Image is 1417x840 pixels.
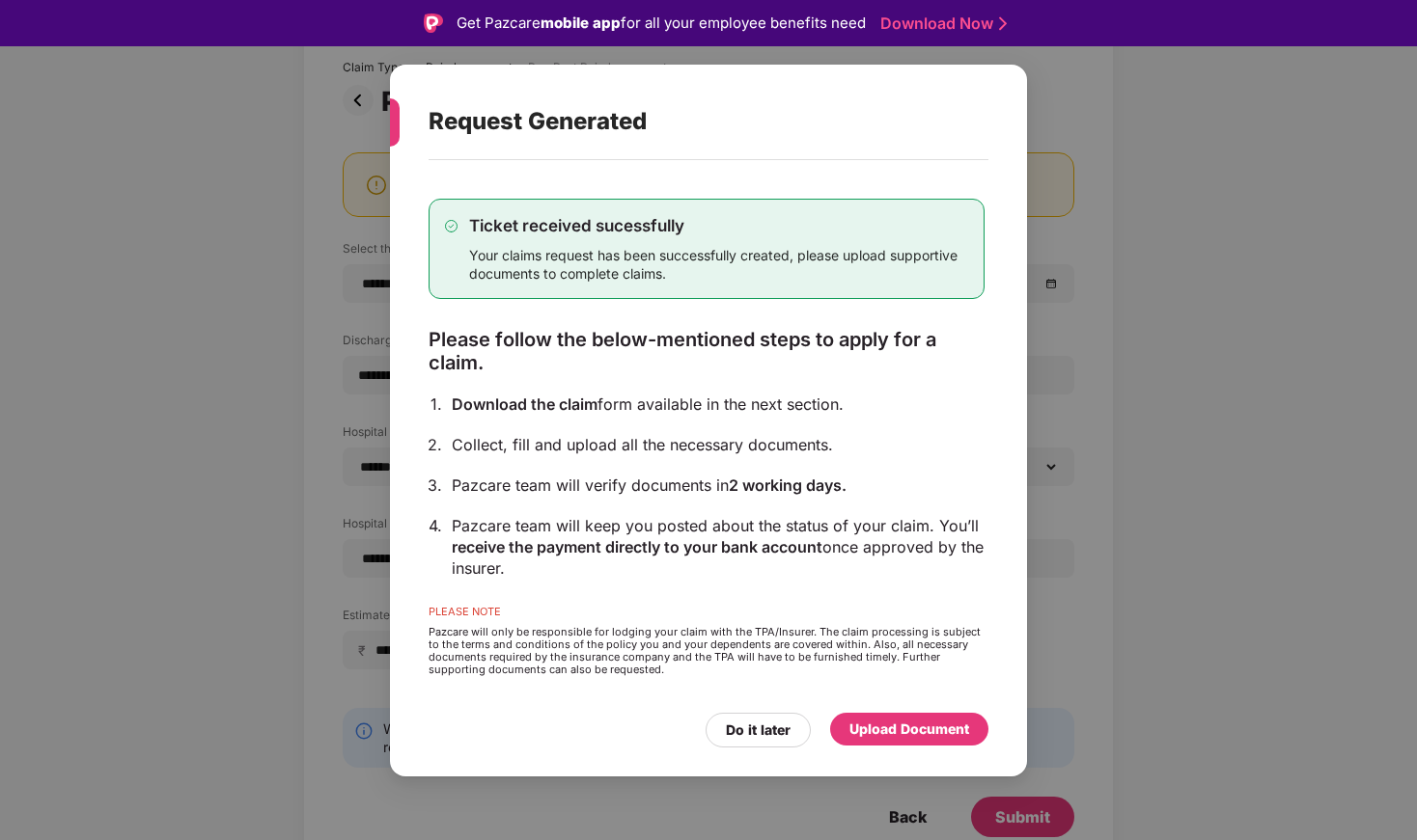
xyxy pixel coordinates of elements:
div: form available in the next section. [452,393,985,414]
div: Collect, fill and upload all the necessary documents. [452,433,985,454]
span: Download the claim [452,393,597,413]
a: Download Now [880,14,1001,34]
img: svg+xml;base64,PHN2ZyB4bWxucz0iaHR0cDovL3d3dy53My5vcmcvMjAwMC9zdmciIHdpZHRoPSIxMy4zMzMiIGhlaWdodD... [445,219,458,231]
div: Pazcare will only be responsible for lodging your claim with the TPA/Insurer. The claim processin... [429,625,985,675]
span: receive the payment directly to your bank account [452,536,822,555]
div: 2. [428,433,442,454]
strong: mobile app [541,14,621,32]
div: Get Pazcare for all your employee benefits need [457,12,866,35]
div: Pazcare team will keep you posted about the status of your claim. You’ll once approved by the ins... [452,514,985,578]
div: Upload Document [849,718,969,739]
div: PLEASE NOTE [429,605,985,625]
div: Pazcare team will verify documents in [452,474,985,495]
div: 4. [429,514,442,535]
div: Do it later [726,718,791,740]
div: Ticket received sucessfully [469,214,968,235]
div: 1. [431,393,442,414]
img: Logo [424,14,443,33]
div: Request Generated [429,84,942,159]
img: Stroke [999,14,1007,34]
div: Please follow the below-mentioned steps to apply for a claim. [429,327,985,373]
div: 3. [428,474,442,495]
div: Your claims request has been successfully created, please upload supportive documents to complete... [469,245,968,282]
span: 2 working days. [729,474,847,494]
